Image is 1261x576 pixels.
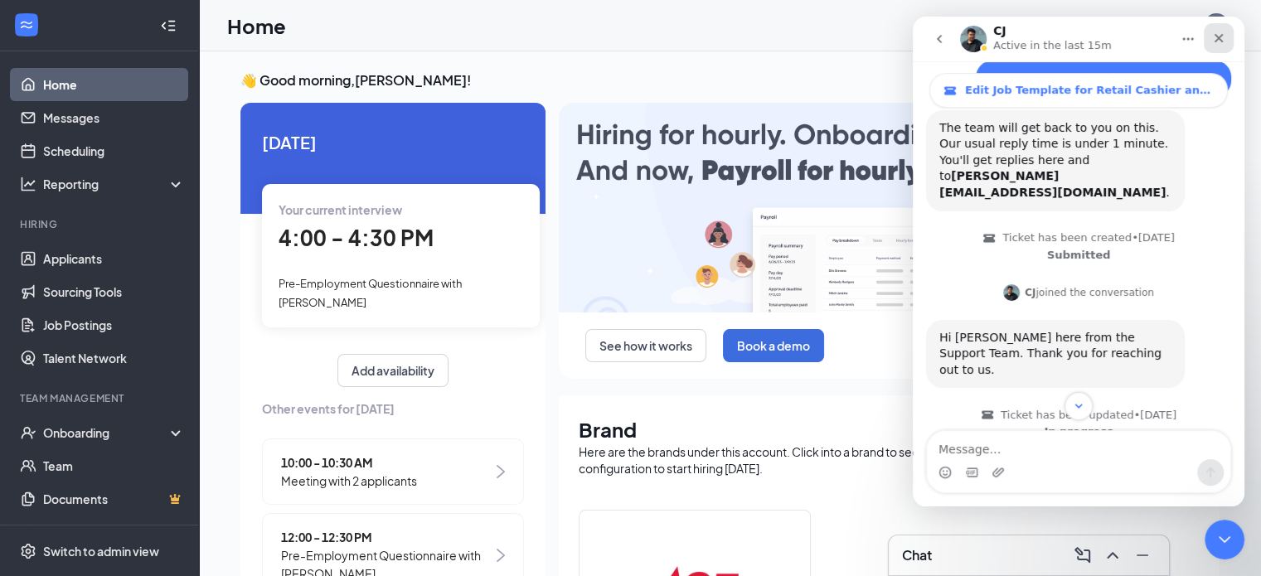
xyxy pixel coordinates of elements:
[1099,542,1126,569] button: ChevronUp
[902,546,932,564] h3: Chat
[1133,16,1153,36] svg: Notifications
[43,543,159,559] div: Switch to admin view
[1103,545,1123,565] svg: ChevronUp
[20,543,36,559] svg: Settings
[723,329,824,362] button: Book a demo
[1073,545,1093,565] svg: ComposeMessage
[43,515,185,549] a: SurveysCrown
[1170,16,1190,36] svg: QuestionInfo
[240,71,1220,90] h3: 👋 Good morning, [PERSON_NAME] !
[43,68,185,101] a: Home
[43,341,185,375] a: Talent Network
[913,17,1244,506] iframe: Intercom live chat
[1205,520,1244,559] iframe: Intercom live chat
[160,17,177,34] svg: Collapse
[279,224,434,251] span: 4:00 - 4:30 PM
[20,391,182,405] div: Team Management
[20,217,182,231] div: Hiring
[227,12,286,40] h1: Home
[43,176,186,192] div: Reporting
[20,424,36,441] svg: UserCheck
[559,103,1220,312] img: payroll-large.gif
[43,242,185,275] a: Applicants
[1132,545,1152,565] svg: Minimize
[43,449,185,482] a: Team
[281,453,417,472] span: 10:00 - 10:30 AM
[43,101,185,134] a: Messages
[585,329,706,362] button: See how it works
[43,308,185,341] a: Job Postings
[279,277,462,308] span: Pre-Employment Questionnaire with [PERSON_NAME]
[1129,542,1156,569] button: Minimize
[281,472,417,490] span: Meeting with 2 applicants
[43,275,185,308] a: Sourcing Tools
[43,134,185,167] a: Scheduling
[281,528,492,546] span: 12:00 - 12:30 PM
[43,482,185,515] a: DocumentsCrown
[1069,542,1096,569] button: ComposeMessage
[579,443,1200,477] div: Here are the brands under this account. Click into a brand to see your locations, managers, job p...
[337,354,449,387] button: Add availability
[18,17,35,33] svg: WorkstreamLogo
[262,129,524,155] span: [DATE]
[579,415,1200,443] h1: Brand
[279,202,402,217] span: Your current interview
[43,424,171,441] div: Onboarding
[20,176,36,192] svg: Analysis
[262,399,524,418] span: Other events for [DATE]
